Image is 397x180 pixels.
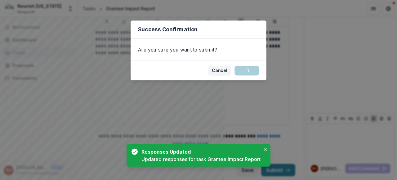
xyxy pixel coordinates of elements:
header: Success Confirmation [131,20,266,39]
div: Updated responses for task Grantee Impact Report [141,155,261,163]
div: Responses Updated [141,148,258,155]
button: Cancel [208,66,231,75]
div: Are you sure you want to submit? [131,39,266,61]
button: Close [262,146,269,153]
